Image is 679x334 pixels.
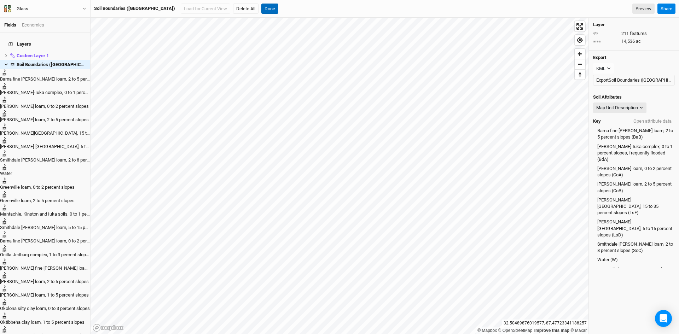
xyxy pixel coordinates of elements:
[17,5,28,12] div: Glass
[593,30,675,37] div: 211
[17,62,86,68] div: Soil Boundaries (US)
[502,320,588,327] div: 32.50489876019577 , -87.47723341188257
[597,266,673,279] span: Greenville loam, 2 to 5 percent slopes (GrB)
[593,22,675,28] h4: Layer
[94,5,175,12] div: Soil Boundaries (US)
[593,39,618,44] div: area
[181,4,230,14] button: Load for Current View
[597,257,618,263] span: Water (W)
[593,63,614,74] button: KML
[632,4,655,14] a: Preview
[575,49,585,59] button: Zoom in
[4,5,87,13] button: Glass
[575,70,585,80] span: Reset bearing to north
[91,18,588,334] canvas: Map
[575,21,585,31] button: Enter fullscreen
[4,37,86,51] h4: Layers
[570,328,587,333] a: Maxar
[477,328,497,333] a: Mapbox
[93,324,124,332] a: Mapbox logo
[233,4,259,14] button: Delete All
[655,310,672,327] div: Open Intercom Messenger
[593,94,675,100] h4: Soil Attributes
[597,181,673,194] span: [PERSON_NAME] loam, 2 to 5 percent slopes (CoB)
[597,241,673,254] span: Smithdale [PERSON_NAME] loam, 2 to 8 percent slopes (ScC)
[17,62,98,67] span: Soil Boundaries ([GEOGRAPHIC_DATA])
[597,143,673,163] span: [PERSON_NAME]-Iuka complex, 0 to 1 percent slopes, frequently flooded (BdA)
[597,128,673,140] span: Bama fine [PERSON_NAME] loam, 2 to 5 percent slopes (BaB)
[630,30,647,37] span: features
[593,75,675,86] button: ExportSoil Boundaries ([GEOGRAPHIC_DATA])
[596,104,638,111] div: Map Unit Description
[630,116,675,127] button: Open attribute data
[17,53,49,58] span: Custom Layer 1
[575,35,585,45] button: Find my location
[4,22,16,28] a: Fields
[596,65,605,72] div: KML
[597,165,673,178] span: [PERSON_NAME] loam, 0 to 2 percent slopes (CoA)
[593,118,601,124] h4: Key
[593,55,675,60] h4: Export
[593,38,675,45] div: 14,536
[498,328,533,333] a: OpenStreetMap
[597,197,673,216] span: [PERSON_NAME][GEOGRAPHIC_DATA], 15 to 35 percent slopes (LsF)
[575,59,585,69] button: Zoom out
[575,69,585,80] button: Reset bearing to north
[593,102,646,113] button: Map Unit Description
[261,4,278,14] button: Done
[657,4,675,14] button: Share
[22,22,44,28] div: Economics
[593,31,618,36] div: qty
[17,53,86,59] div: Custom Layer 1
[597,219,673,238] span: [PERSON_NAME]-[GEOGRAPHIC_DATA], 5 to 15 percent slopes (LsD)
[636,38,641,45] span: ac
[534,328,569,333] a: Improve this map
